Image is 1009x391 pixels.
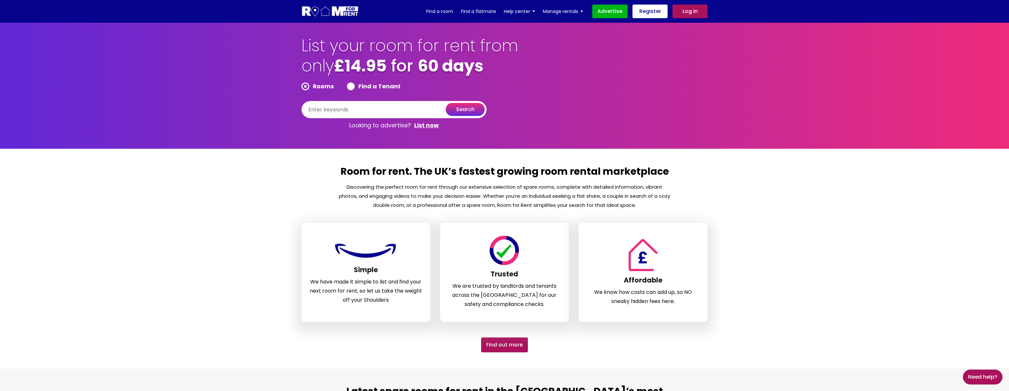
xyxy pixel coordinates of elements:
p: We know how costs can add up, so NO sneaky hidden fees here. [587,288,699,306]
label: Rooms [301,82,334,90]
img: Logo for Room for Rent, featuring a welcoming design with a house icon and modern typography [301,6,359,18]
a: Help center [504,6,535,16]
label: Find a Tenant [347,82,401,90]
a: Find out More [481,337,528,352]
p: We have made it simple to list and find your next room for rent, so let us take the weight off yo... [310,277,422,305]
a: List now [414,121,439,129]
img: Room For Rent [333,240,398,261]
a: Find a room [426,6,453,16]
h3: Simple [310,266,422,277]
a: Register [632,5,668,18]
a: Manage rentals [543,6,583,16]
p: Discovering the perfect room for rent through our extensive selection of spare rooms, complete wi... [338,183,671,210]
p: We are trusted by landlords and tenants across the [GEOGRAPHIC_DATA] for our safety and complianc... [448,282,561,309]
h1: List your room for rent from only [301,36,519,82]
h2: Room for rent. The UK’s fastest growing room rental marketplace [338,165,671,183]
a: Log in [672,5,708,18]
a: Need Help? [963,370,1003,385]
a: Advertise [592,5,628,18]
img: Room For Rent [625,239,661,271]
img: Room For Rent [488,236,520,265]
a: Find a flatmate [461,6,496,16]
h3: Trusted [448,270,561,282]
h3: Affordable [587,276,699,288]
p: Looking to advertise? [301,118,487,132]
b: 60 days [418,54,483,77]
span: for [391,54,413,77]
b: £14.95 [334,54,387,77]
button: search [446,103,485,116]
input: Enter keywords [301,101,487,118]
